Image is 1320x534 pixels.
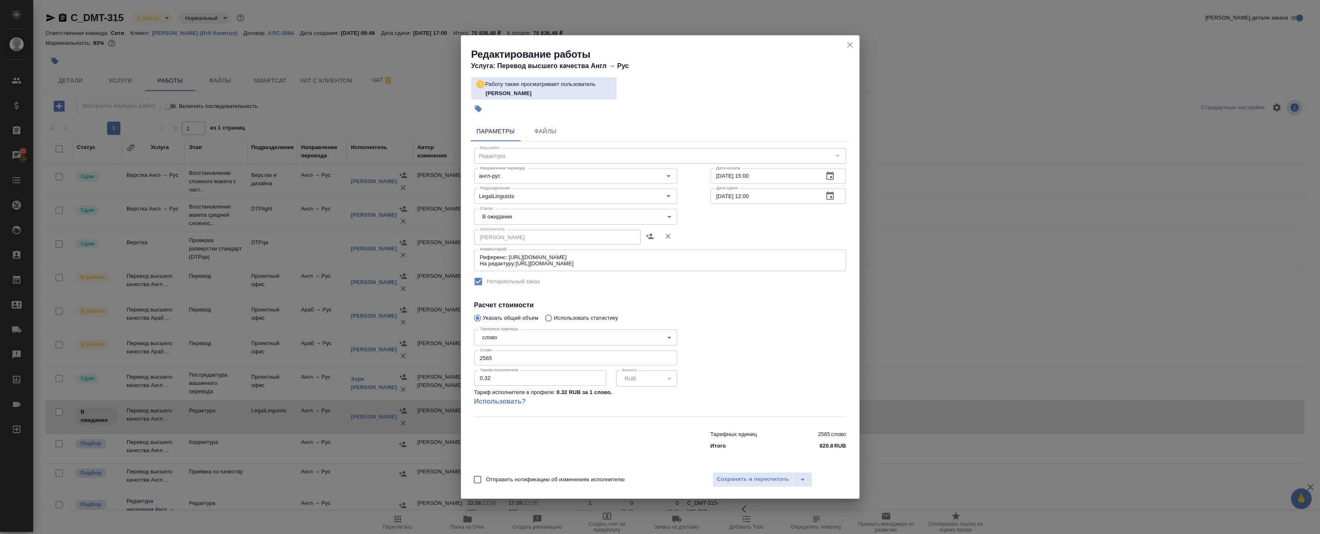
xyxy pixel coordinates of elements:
[486,475,625,484] span: Отправить нотификацию об изменениях исполнителю
[486,89,612,98] p: Швецова Лариса
[820,442,833,450] p: 820.8
[616,370,677,386] div: RUB
[844,39,856,51] button: close
[471,61,860,71] h4: Услуга: Перевод высшего качества Англ → Рус
[710,430,757,438] p: Тарифных единиц
[480,213,515,220] button: В ожидании
[717,475,789,484] span: Сохранить и пересчитать
[556,388,612,397] p: 0.32 RUB за 1 слово .
[476,126,516,137] span: Параметры
[818,430,830,438] p: 2565
[471,48,860,61] h2: Редактирование работы
[480,334,500,341] button: слово
[480,254,840,267] textarea: Референс: [URL][DOMAIN_NAME] На редактуру:[URL][DOMAIN_NAME]
[834,442,846,450] p: RUB
[469,100,487,118] button: Добавить тэг
[486,90,532,96] b: [PERSON_NAME]
[487,277,540,286] span: Нотариальный заказ
[831,430,846,438] p: слово
[713,472,813,487] div: split button
[526,126,566,137] span: Файлы
[659,226,677,246] button: Удалить
[710,442,726,450] p: Итого
[485,80,596,88] p: Работу также просматривает пользователь
[474,397,677,407] a: Использовать?
[663,170,674,182] button: Open
[641,226,659,246] button: Назначить
[713,472,794,487] button: Сохранить и пересчитать
[474,300,846,310] h4: Расчет стоимости
[622,375,638,382] button: RUB
[663,190,674,202] button: Open
[474,329,677,345] div: слово
[474,388,556,397] p: Тариф исполнителя в профиле:
[474,209,677,225] div: В ожидании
